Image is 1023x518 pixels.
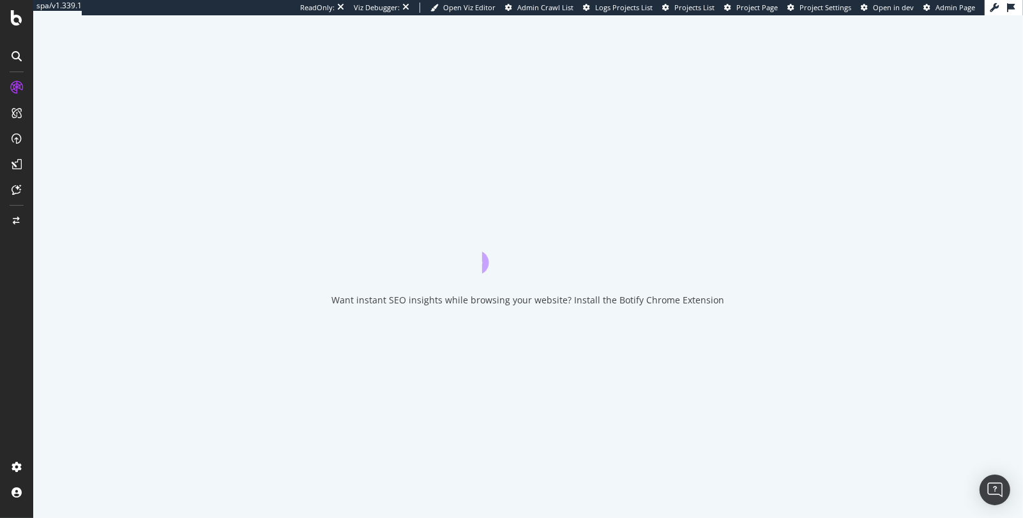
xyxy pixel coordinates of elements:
span: Logs Projects List [595,3,653,12]
a: Project Settings [787,3,851,13]
a: Projects List [662,3,715,13]
span: Admin Crawl List [517,3,573,12]
span: Project Settings [799,3,851,12]
a: Open in dev [861,3,914,13]
a: Logs Projects List [583,3,653,13]
div: animation [482,227,574,273]
span: Project Page [736,3,778,12]
span: Projects List [674,3,715,12]
span: Admin Page [936,3,975,12]
a: Admin Page [923,3,975,13]
div: Open Intercom Messenger [980,475,1010,505]
div: ReadOnly: [300,3,335,13]
div: Want instant SEO insights while browsing your website? Install the Botify Chrome Extension [332,294,725,307]
a: Admin Crawl List [505,3,573,13]
span: Open Viz Editor [443,3,496,12]
a: Open Viz Editor [430,3,496,13]
a: Project Page [724,3,778,13]
div: Viz Debugger: [354,3,400,13]
span: Open in dev [873,3,914,12]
